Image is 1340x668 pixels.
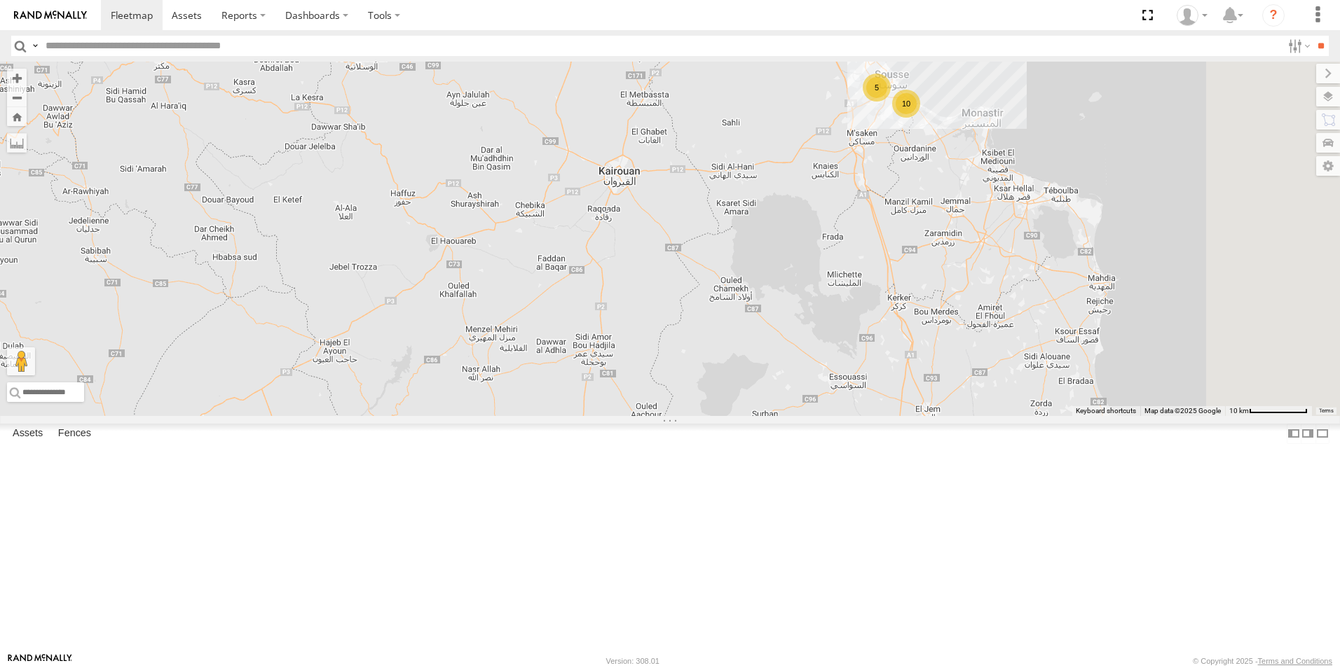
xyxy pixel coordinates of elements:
label: Measure [7,133,27,153]
label: Fences [51,424,98,443]
label: Map Settings [1316,156,1340,176]
button: Zoom out [7,88,27,107]
a: Terms (opens in new tab) [1319,408,1334,414]
button: Zoom in [7,69,27,88]
div: 10 [892,90,920,118]
button: Zoom Home [7,107,27,126]
label: Search Query [29,36,41,56]
div: 5 [863,74,891,102]
label: Assets [6,424,50,443]
label: Dock Summary Table to the Left [1287,424,1301,444]
span: Map data ©2025 Google [1144,407,1221,415]
span: 10 km [1229,407,1249,415]
label: Hide Summary Table [1315,424,1329,444]
button: Keyboard shortcuts [1076,406,1136,416]
button: Map Scale: 10 km per 80 pixels [1225,406,1312,416]
div: © Copyright 2025 - [1193,657,1332,665]
i: ? [1262,4,1285,27]
label: Search Filter Options [1283,36,1313,56]
div: Nejah Benkhalifa [1172,5,1212,26]
a: Terms and Conditions [1258,657,1332,665]
a: Visit our Website [8,654,72,668]
img: rand-logo.svg [14,11,87,20]
div: Version: 308.01 [606,657,659,665]
button: Drag Pegman onto the map to open Street View [7,347,35,375]
label: Dock Summary Table to the Right [1301,424,1315,444]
